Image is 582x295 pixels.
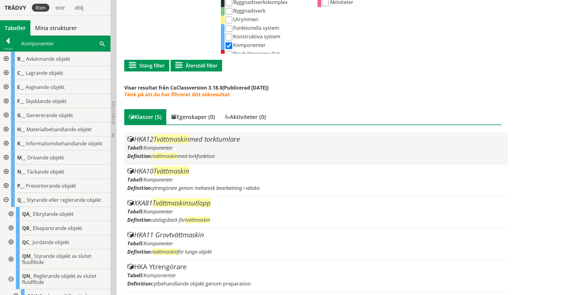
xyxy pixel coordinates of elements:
[33,239,69,246] span: Jordande objekt
[22,239,31,246] span: QC_
[127,176,144,183] label: Tabell:
[22,253,33,259] span: QM_
[33,225,82,232] span: Elseparerande objekt
[152,153,215,159] span: med torkfunktion
[22,253,91,266] span: Styrande objekt av slutet fluidflöde
[154,280,251,287] span: ytbehandlande objekt genom preparation
[52,4,69,12] div: stor
[17,98,24,105] span: F__
[127,199,504,207] div: XKA81
[225,42,232,49] input: Komponenter
[225,42,266,48] label: Komponenter
[152,153,178,159] span: tvättmaskin
[124,91,230,98] span: Tänk på att du har filtrerat ditt sökresultat
[1,4,29,11] div: Trädvy
[153,134,189,144] span: Tvättmaskin
[152,248,212,255] span: för tunga objekt
[26,126,92,133] span: Materialbehandlande objekt
[127,280,154,287] label: Definition:
[22,273,96,285] span: Reglerande objekt av slutet fluidflöde
[225,8,232,15] input: Byggnadsverk
[185,216,210,223] span: tvättmaskin
[225,33,280,40] label: Konstruktiva system
[26,182,76,189] span: Presenterande objekt
[26,56,70,62] span: Avkännande objekt
[33,211,74,217] span: Elbrytande objekt
[152,198,211,207] span: Tvättmaskinsutlopp
[30,20,82,36] a: Mina strukturer
[71,4,87,12] div: dölj
[144,240,173,247] span: Komponenter
[152,216,210,223] span: utslagsback för
[127,231,504,239] div: HKA11 Grovtvättmaskin
[17,197,25,203] span: Q__
[127,240,144,247] label: Tabell:
[144,176,173,183] span: Komponenter
[32,4,49,12] div: liten
[17,112,25,119] span: G__
[220,109,271,125] div: Aktiviteter (0)
[127,248,152,255] label: Definition:
[17,168,25,175] span: N__
[16,36,110,51] div: Komponenter
[17,140,25,147] span: K__
[127,216,152,223] label: Definition:
[17,182,25,189] span: P__
[144,144,173,151] span: Komponenter
[17,126,25,133] span: H__
[127,153,152,159] label: Definition:
[171,60,222,71] button: Återställ filter
[17,154,26,161] span: M__
[153,166,189,175] span: Tvättmaskin
[127,136,504,143] div: HKA12 med torktumlare
[124,84,222,91] span: Visar resultat från CoClassversion 3.18.0
[26,70,63,76] span: Lagrande objekt
[225,25,232,32] input: Funktionella system
[225,16,258,23] label: Utrymmen
[22,225,32,232] span: QB_
[127,208,144,215] label: Tabell:
[26,112,73,119] span: Genererande objekt
[22,211,32,217] span: QA_
[127,144,144,151] label: Tabell:
[225,50,280,57] label: Produktionsresultat
[127,272,144,279] label: Tabell:
[144,208,173,215] span: Komponenter
[27,197,101,203] span: Styrande eller reglerande objekt
[166,109,220,125] div: Egenskaper (0)
[100,40,105,47] span: Sök i tabellen
[152,185,260,191] span: ytrengörare genom mekanisk bearbetning i vätska
[127,167,504,175] div: HKA10
[22,273,32,279] span: QN_
[225,34,232,40] input: Konstruktiva system
[17,56,25,62] span: B__
[127,185,152,191] label: Definition:
[26,140,102,147] span: Informationsbehandlande objekt
[111,101,116,125] span: Dölj trädvy
[25,98,67,105] span: Skyddande objekt
[152,248,178,255] span: tvättmaskin
[25,84,65,90] span: Avgivande objekt
[127,263,504,270] div: HKA Ytrengörare
[225,51,232,58] input: Produktionsresultat
[17,70,25,76] span: C__
[225,7,265,14] label: Byggnadsverk
[225,17,232,23] input: Utrymmen
[0,46,16,51] div: Tillbaka
[225,25,279,31] label: Funktionella system
[27,154,64,161] span: Drivande objekt
[17,84,24,90] span: E__
[144,272,176,279] span: Komponenter
[124,60,169,71] button: Stäng filter
[222,84,268,91] span: (Publicerad [DATE])
[27,168,64,175] span: Täckande objekt
[124,109,166,125] div: Klasser (5)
